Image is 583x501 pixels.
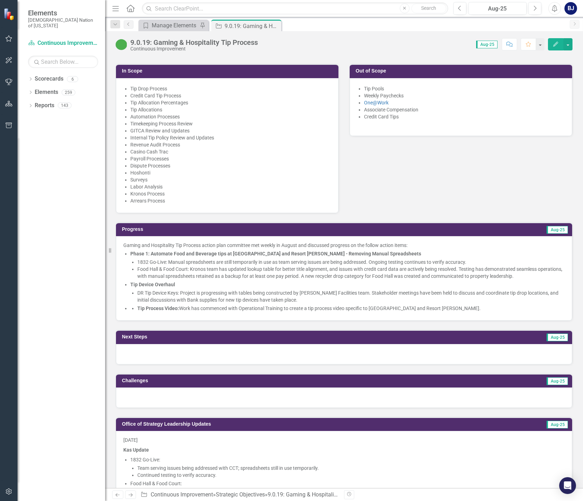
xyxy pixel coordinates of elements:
li: Surveys [130,176,331,183]
div: 9.0.19: Gaming & Hospitality Tip Process [268,491,369,498]
input: Search ClearPoint... [142,2,448,15]
img: CI Action Plan Approved/In Progress [116,39,127,50]
small: [DEMOGRAPHIC_DATA] Nation of [US_STATE] [28,17,98,29]
li: Internal Tip Policy Review and Updates [130,134,331,141]
a: Reports [35,102,54,110]
span: Elements [28,9,98,17]
div: Open Intercom Messenger [559,477,576,494]
h3: Challenges [122,378,364,383]
span: Aug-25 [547,226,568,234]
strong: Tip Process Video: [137,306,179,311]
span: Aug-25 [547,377,568,385]
span: Aug-25 [547,421,568,428]
li: Associate Compensation [364,106,565,113]
a: One@Work [364,100,389,105]
div: Manage Elements [152,21,198,30]
p: [DATE] [123,437,565,445]
li: Labor Analysis [130,183,331,190]
span: Aug-25 [547,334,568,341]
button: Aug-25 [468,2,527,15]
li: Casino Cash Trac [130,148,331,155]
li: Credit Card Tip Process [130,92,331,99]
p: Food Hall & Food Court: Kronos team has updated lookup table for better title alignment, and issu... [137,266,565,280]
li: GITCA Review and Updates [130,127,331,134]
li: Weekly Paychecks [364,92,565,99]
li: Kronos Process [130,190,331,197]
li: Tip Allocation Percentages [130,99,331,106]
div: Aug-25 [471,5,524,13]
h3: Office of Strategy Leadership Updates [122,421,480,427]
li: Hoshonti [130,169,331,176]
div: 259 [62,89,75,95]
li: Revenue Audit Process [130,141,331,148]
p: Gaming and Hospitality Tip Process action plan committee met weekly in August and discussed progr... [123,242,565,249]
a: Continuous Improvement [28,39,98,47]
li: Credit Card Tips [364,113,565,120]
div: 9.0.19: Gaming & Hospitality Tip Process [225,22,280,30]
h3: Next Steps [122,334,361,339]
button: BJ [564,2,577,15]
strong: Phase 1: Automate Food and Beverage tips at [GEOGRAPHIC_DATA] and Resort [PERSON_NAME] - Removing... [130,251,421,256]
div: 143 [58,103,71,109]
p: 1832 Go-Live: [130,456,565,463]
p: 1832 Go-Live: Manual spreadsheets are still temporarily in use as team serving issues are being a... [137,259,565,266]
li: Arrears Process [130,197,331,204]
span: Aug-25 [476,41,498,48]
li: Timekeeping Process Review [130,120,331,127]
input: Search Below... [28,56,98,68]
span: Search [421,5,436,11]
strong: Tip Device Overhaul [130,282,175,287]
a: Elements [35,88,58,96]
div: » » [140,491,339,499]
h3: In Scope [122,68,335,74]
div: Continuous Improvement [130,46,258,52]
li: Payroll Processes [130,155,331,162]
strong: Kas Update [123,447,149,453]
li: Dispute Processes [130,162,331,169]
h3: Out of Scope [356,68,569,74]
p: Work has commenced with Operational Training to create a tip process video specific to [GEOGRAPHI... [137,305,565,312]
p: DR Tip Device Keys: Project is progressing with tables being constructed by [PERSON_NAME] Facilit... [137,289,565,303]
li: Tip Drop Process [130,85,331,92]
li: Tip Allocations [130,106,331,113]
img: ClearPoint Strategy [4,8,16,20]
a: Strategic Objectives [216,491,265,498]
button: Search [411,4,446,13]
div: 6 [67,76,78,82]
a: Manage Elements [140,21,198,30]
li: Tip Pools [364,85,565,92]
h3: Progress [122,227,341,232]
p: Food Hall & Food Court: [130,480,565,487]
li: Automation Processes [130,113,331,120]
a: Scorecards [35,75,63,83]
p: Team serving issues being addressed with CCT; spreadsheets still in use temporarily. [137,465,565,472]
div: 9.0.19: Gaming & Hospitality Tip Process [130,39,258,46]
a: Continuous Improvement [151,491,213,498]
p: Continued testing to verify accuracy. [137,472,565,479]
